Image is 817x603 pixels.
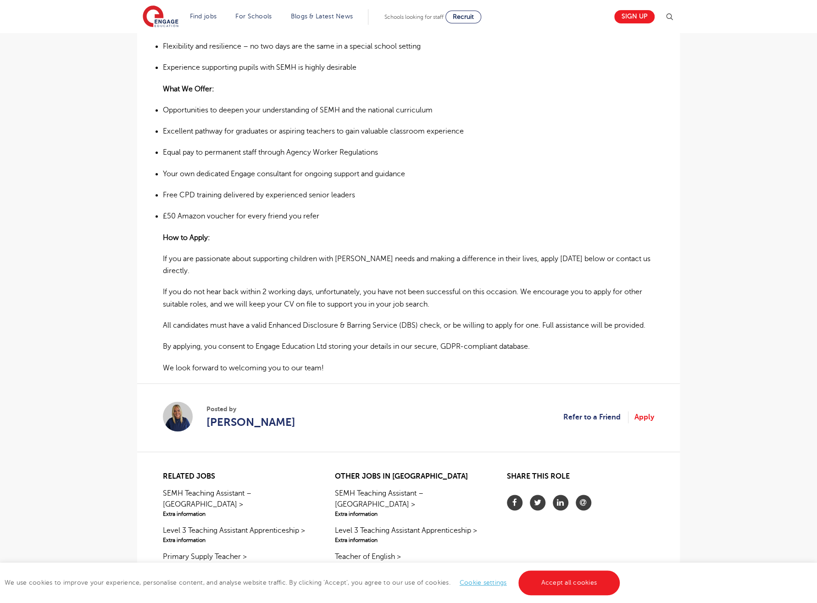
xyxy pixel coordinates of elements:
[163,536,310,544] span: Extra information
[507,472,654,486] h2: Share this role
[163,104,654,116] p: Opportunities to deepen your understanding of SEMH and the national curriculum
[163,362,654,374] p: We look forward to welcoming you to our team!
[190,13,217,20] a: Find jobs
[163,234,210,242] strong: How to Apply:
[163,85,214,93] strong: What We Offer:
[335,525,482,544] a: Level 3 Teaching Assistant Apprenticeship >Extra information
[291,13,353,20] a: Blogs & Latest News
[163,510,310,518] span: Extra information
[445,11,481,23] a: Recruit
[5,579,622,586] span: We use cookies to improve your experience, personalise content, and analyse website traffic. By c...
[563,411,628,423] a: Refer to a Friend
[518,570,620,595] a: Accept all cookies
[206,414,295,430] a: [PERSON_NAME]
[163,472,310,481] h2: Related jobs
[614,10,655,23] a: Sign up
[335,562,482,570] span: Extra information
[163,146,654,158] p: Equal pay to permanent staff through Agency Worker Regulations
[163,525,310,544] a: Level 3 Teaching Assistant Apprenticeship >Extra information
[163,189,654,201] p: Free CPD training delivered by experienced senior leaders
[634,411,654,423] a: Apply
[163,319,654,331] p: All candidates must have a valid Enhanced Disclosure & Barring Service (DBS) check, or be willing...
[163,341,654,352] p: By applying, you consent to Engage Education Ltd storing your details in our secure, GDPR-complia...
[453,13,474,20] span: Recruit
[335,510,482,518] span: Extra information
[163,286,654,310] p: If you do not hear back within 2 working days, unfortunately, you have not been successful on thi...
[163,253,654,277] p: If you are passionate about supporting children with [PERSON_NAME] needs and making a difference ...
[163,551,310,570] a: Primary Supply Teacher >Extra information
[163,488,310,518] a: SEMH Teaching Assistant – [GEOGRAPHIC_DATA] >Extra information
[163,168,654,180] p: Your own dedicated Engage consultant for ongoing support and guidance
[143,6,178,28] img: Engage Education
[384,14,444,20] span: Schools looking for staff
[335,551,482,570] a: Teacher of English >Extra information
[163,562,310,570] span: Extra information
[163,40,654,52] p: Flexibility and resilience – no two days are the same in a special school setting
[460,579,507,586] a: Cookie settings
[163,61,654,73] p: Experience supporting pupils with SEMH is highly desirable
[163,125,654,137] p: Excellent pathway for graduates or aspiring teachers to gain valuable classroom experience
[163,210,654,222] p: £50 Amazon voucher for every friend you refer
[206,404,295,414] span: Posted by
[335,472,482,481] h2: Other jobs in [GEOGRAPHIC_DATA]
[335,536,482,544] span: Extra information
[335,488,482,518] a: SEMH Teaching Assistant – [GEOGRAPHIC_DATA] >Extra information
[235,13,272,20] a: For Schools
